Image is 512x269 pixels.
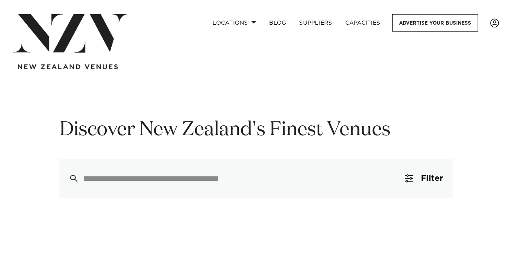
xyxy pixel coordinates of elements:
[59,117,453,143] h1: Discover New Zealand's Finest Venues
[18,64,118,70] img: new-zealand-venues-text.png
[206,14,263,32] a: Locations
[395,159,453,198] button: Filter
[13,14,127,53] img: nzv-logo.png
[293,14,338,32] a: SUPPLIERS
[392,14,478,32] a: Advertise your business
[339,14,387,32] a: Capacities
[421,174,443,182] span: Filter
[263,14,293,32] a: BLOG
